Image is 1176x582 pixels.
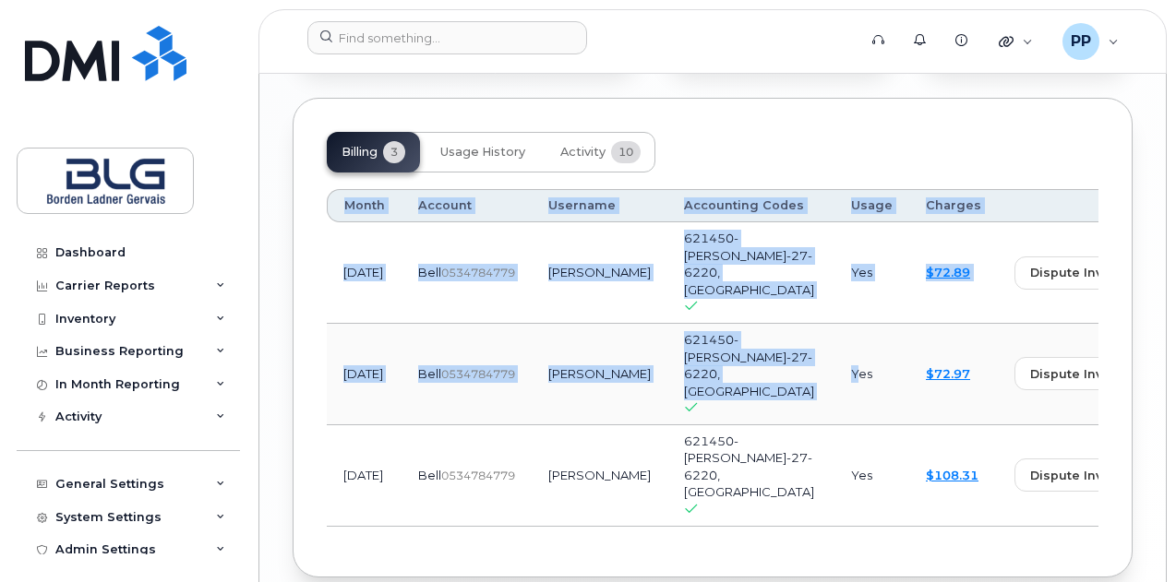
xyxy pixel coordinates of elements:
[418,468,441,482] span: Bell
[667,189,834,222] th: Accounting Codes
[402,189,532,222] th: Account
[441,266,515,279] span: 0534784779
[1014,357,1146,390] button: dispute invoice
[532,425,667,527] td: [PERSON_NAME]
[834,425,909,527] td: Yes
[532,189,667,222] th: Username
[834,324,909,425] td: Yes
[441,469,515,482] span: 0534784779
[560,145,606,160] span: Activity
[418,366,441,381] span: Bell
[327,425,402,527] td: [DATE]
[1030,365,1130,383] span: dispute invoice
[684,231,814,297] span: 621450-[PERSON_NAME]-27-6220, [GEOGRAPHIC_DATA]
[327,222,402,324] td: [DATE]
[307,21,587,54] input: Find something...
[834,222,909,324] td: Yes
[834,189,909,222] th: Usage
[532,324,667,425] td: [PERSON_NAME]
[418,265,441,279] span: Bell
[327,324,402,425] td: [DATE]
[440,145,525,160] span: Usage History
[441,367,515,381] span: 0534784779
[926,468,978,482] a: $108.31
[909,189,998,222] th: Charges
[327,189,402,222] th: Month
[684,434,814,500] span: 621450-[PERSON_NAME]-27-6220, [GEOGRAPHIC_DATA]
[1071,30,1091,53] span: PP
[611,141,641,163] span: 10
[1030,467,1130,484] span: dispute invoice
[532,222,667,324] td: [PERSON_NAME]
[1014,256,1146,290] button: dispute invoice
[1030,264,1130,281] span: dispute invoice
[926,366,970,381] a: $72.97
[926,265,970,279] a: $72.89
[1050,23,1132,60] div: Parth Patel
[1014,458,1146,492] button: dispute invoice
[684,332,814,398] span: 621450-[PERSON_NAME]-27-6220, [GEOGRAPHIC_DATA]
[986,23,1046,60] div: Quicklinks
